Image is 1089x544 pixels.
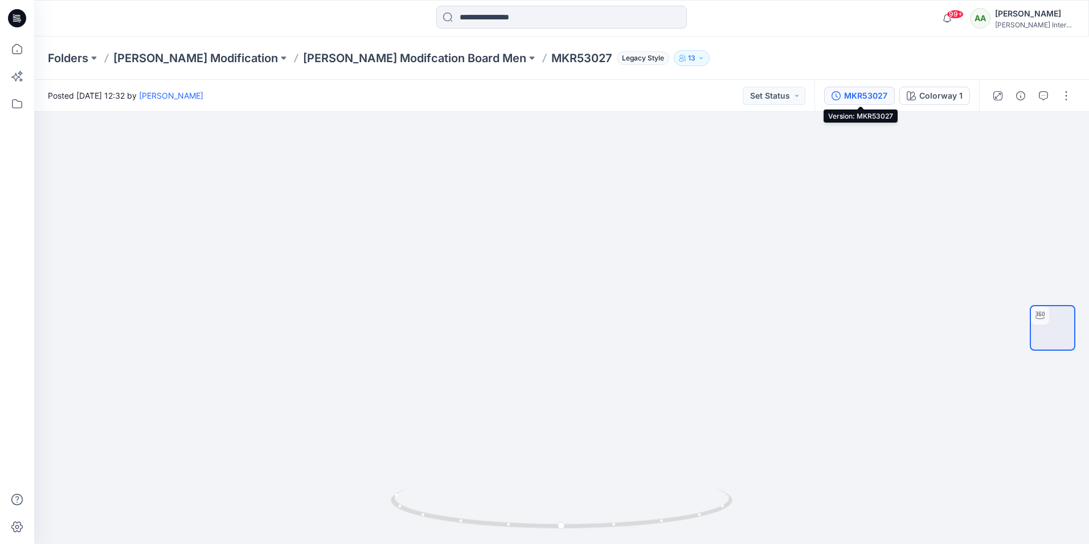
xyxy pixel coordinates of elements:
button: Legacy Style [612,50,669,66]
a: [PERSON_NAME] [139,91,203,100]
a: Folders [48,50,88,66]
div: MKR53027 [844,90,887,102]
span: Legacy Style [617,51,669,65]
div: AA [970,8,990,29]
img: turntable-17-07-2025-12:32:47 [1031,306,1074,350]
div: [PERSON_NAME] International [995,21,1075,29]
button: Colorway 1 [899,87,970,105]
button: 13 [674,50,710,66]
button: MKR53027 [824,87,895,105]
a: [PERSON_NAME] Modifcation Board Men [303,50,526,66]
div: Colorway 1 [919,90,963,102]
span: Posted [DATE] 12:32 by [48,90,203,102]
button: Details [1012,87,1030,105]
a: [PERSON_NAME] Modification [113,50,278,66]
div: [PERSON_NAME] [995,7,1075,21]
p: 13 [688,52,695,64]
p: MKR53027 [551,50,612,66]
span: 99+ [947,10,964,19]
